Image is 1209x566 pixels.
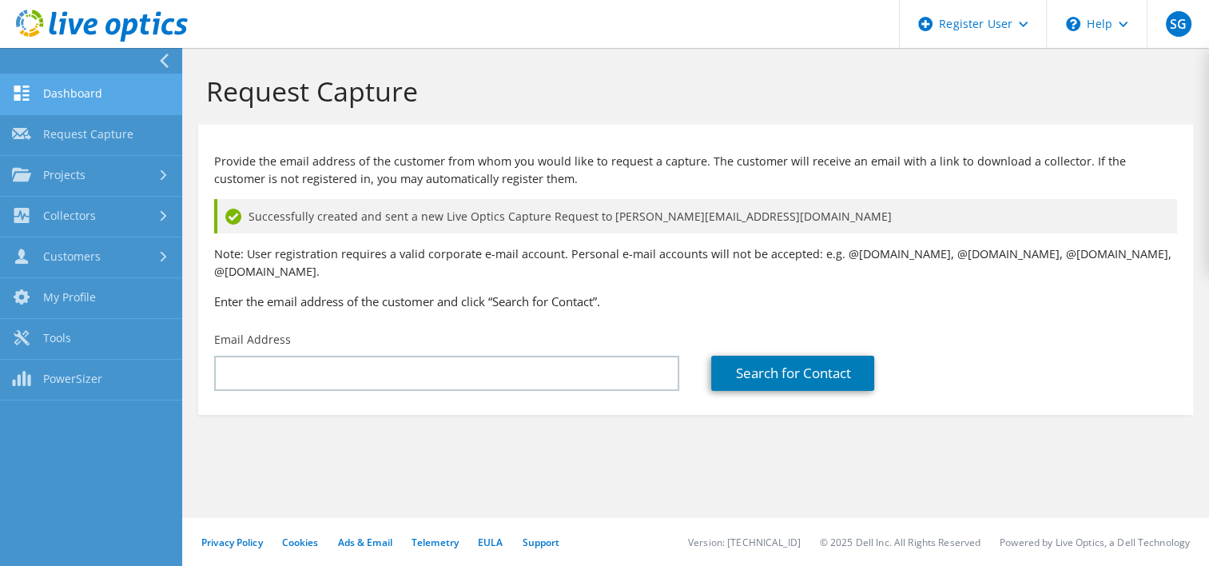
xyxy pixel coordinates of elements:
a: Search for Contact [711,356,874,391]
a: Support [522,536,559,549]
a: EULA [478,536,503,549]
svg: \n [1066,17,1080,31]
a: Ads & Email [338,536,392,549]
li: Version: [TECHNICAL_ID] [688,536,801,549]
a: Cookies [282,536,319,549]
a: Telemetry [412,536,459,549]
a: Privacy Policy [201,536,263,549]
p: Note: User registration requires a valid corporate e-mail account. Personal e-mail accounts will ... [214,245,1177,281]
li: © 2025 Dell Inc. All Rights Reserved [820,536,980,549]
span: SG [1166,11,1191,37]
label: Email Address [214,332,291,348]
p: Provide the email address of the customer from whom you would like to request a capture. The cust... [214,153,1177,188]
h1: Request Capture [206,74,1177,108]
h3: Enter the email address of the customer and click “Search for Contact”. [214,293,1177,310]
li: Powered by Live Optics, a Dell Technology [1000,536,1190,549]
span: Successfully created and sent a new Live Optics Capture Request to [PERSON_NAME][EMAIL_ADDRESS][D... [249,208,892,225]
